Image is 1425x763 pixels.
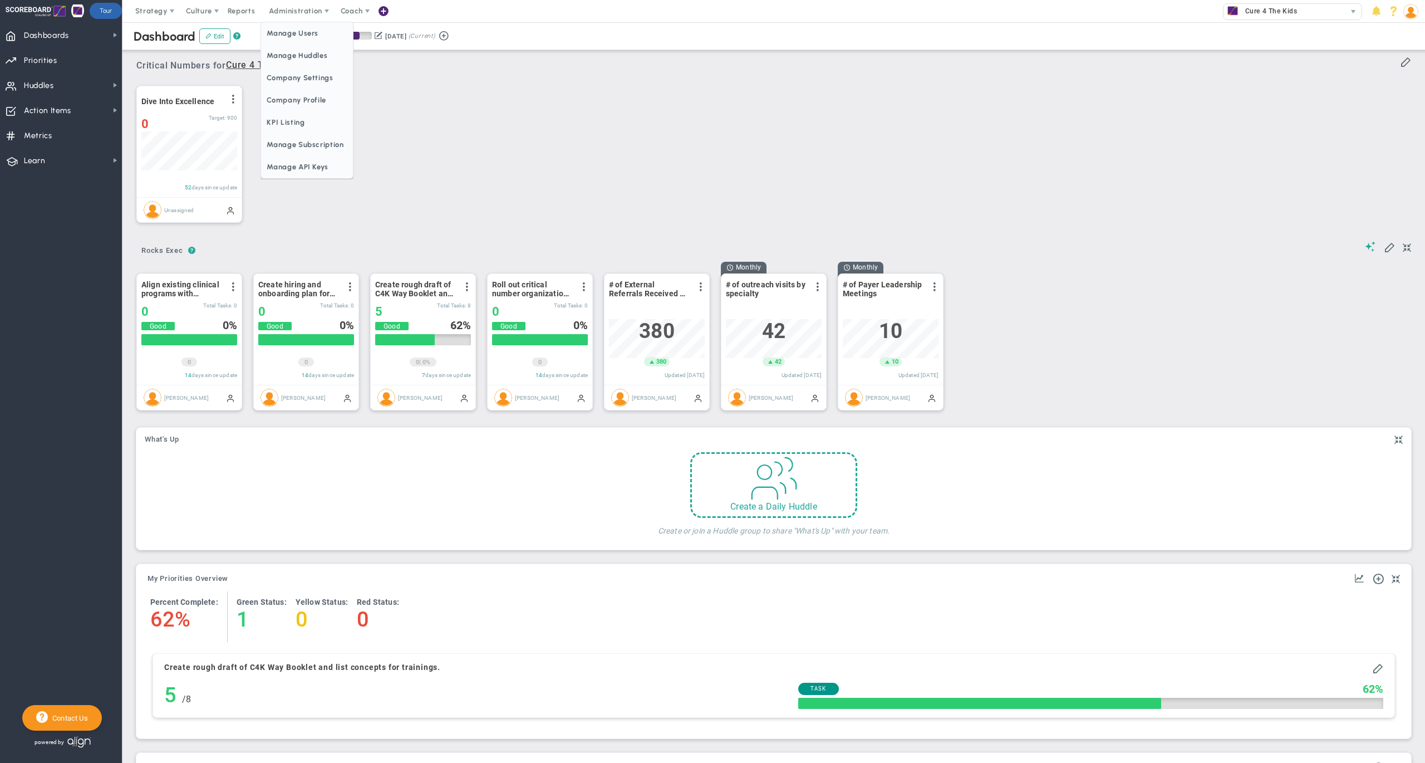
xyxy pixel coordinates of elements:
span: [PERSON_NAME] [749,394,793,400]
span: Culture [186,7,212,15]
img: Tamara Saldana [144,389,161,407]
span: Strategy [135,7,168,15]
span: 0 [584,302,588,309]
span: 0 [416,358,419,367]
span: 380 [656,358,666,366]
div: % [223,319,237,331]
span: Manually Updated [577,393,586,402]
span: What's Up [145,436,179,443]
span: days since update [425,372,471,378]
span: # of External Referrals Received by Department [609,280,690,298]
span: 52 [185,184,191,190]
span: Priorities [24,49,57,72]
span: Manually Updated [343,393,352,402]
span: 0 [340,319,346,332]
span: Total Tasks: [203,302,233,309]
span: Dashboards [24,24,69,47]
h4: 62 [150,607,175,632]
span: 0 [304,358,308,367]
button: What's Up [145,436,179,444]
span: # of Payer Leadership Meetings [843,280,923,298]
span: Roll out critical number organization wide based on core values. [492,280,573,298]
h4: 0 [357,607,399,632]
span: Manually Updated [226,393,235,402]
span: days since update [308,372,354,378]
span: [PERSON_NAME] [866,394,910,400]
span: Good [384,322,400,330]
span: days since update [191,372,237,378]
span: Company Profile [261,89,352,111]
span: 5 [375,305,382,319]
span: Create rough draft of C4K Way Booklet and list concepts for trainings. [375,280,456,298]
span: Suggestions (AI Feature) [1365,241,1376,252]
div: 8 [182,689,191,709]
div: % [340,319,354,331]
span: 0 [573,319,579,332]
span: 10 [879,319,902,343]
img: Melissa Andrus [377,389,395,407]
button: My Priorities Overview [148,575,228,584]
span: Task [810,685,826,693]
span: 14 [302,372,308,378]
span: Total Tasks: [320,302,350,309]
span: [PERSON_NAME] [515,394,559,400]
span: Manage API Keys [261,156,352,178]
span: Learn [24,149,45,173]
span: Cure 4 The Kids [1240,4,1298,18]
h4: Yellow Status: [296,597,348,607]
span: Total Tasks: [554,302,583,309]
span: Cure 4 The Kids [226,58,296,72]
span: 0 [223,319,229,332]
span: Manually Updated [810,393,819,402]
span: [PERSON_NAME] [398,394,443,400]
span: Manually Updated [460,393,469,402]
span: 8 [468,302,471,309]
span: Total Tasks: [437,302,466,309]
span: Critical Numbers for [136,56,318,76]
span: Administration [269,7,322,15]
span: Manually Updated [694,393,702,402]
div: Powered by Align [22,733,137,751]
img: Angela Lee [728,389,746,407]
span: Manually Updated [226,206,235,214]
img: James Felsing [261,389,278,407]
span: Edit My KPIs [1384,241,1395,252]
span: 0 [234,302,237,309]
span: 14 [535,372,542,378]
span: 42 [762,319,785,343]
h4: Red Status: [357,597,399,607]
span: Dive Into Excellence [141,97,214,106]
span: KPI Listing [261,111,352,134]
span: 0 [141,305,149,319]
span: 0% [422,359,430,366]
span: # of outreach visits by specialty [726,280,807,298]
span: 380 [639,319,674,343]
span: Create hiring and onboarding plan for new providers. [258,280,339,298]
span: / [182,694,186,705]
h4: Create or join a Huddle group to share "What's Up" with your team. [658,518,890,536]
span: Good [500,322,517,330]
span: days since update [542,372,588,378]
span: Action Items [24,99,71,123]
span: Huddles [24,74,54,97]
span: Unassigned [164,207,194,213]
span: [PERSON_NAME] [632,394,676,400]
span: 7 [422,372,425,378]
span: Manually Updated [927,393,936,402]
span: My Priorities Overview [148,575,228,583]
h4: 1 [237,607,287,632]
span: 0 [141,117,149,131]
span: 10 [892,358,898,366]
span: 0 [492,305,499,319]
h4: % [175,607,190,632]
span: 62 [450,319,463,332]
h4: Create rough draft of C4K Way Booklet and list concepts for trainings. [164,662,440,672]
div: % [573,319,588,331]
button: Edit [199,28,230,44]
span: [PERSON_NAME] [164,394,209,400]
h4: 0 [296,607,348,632]
span: Company Settings [261,67,352,89]
span: Manage Huddles [261,45,352,67]
span: [PERSON_NAME] [281,394,326,400]
h4: Green Status: [237,597,287,607]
